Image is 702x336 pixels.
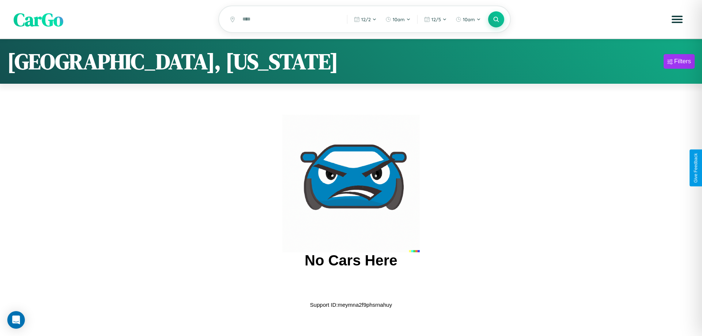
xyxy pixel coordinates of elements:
[7,46,338,76] h1: [GEOGRAPHIC_DATA], [US_STATE]
[667,9,687,30] button: Open menu
[350,14,380,25] button: 12/2
[693,153,698,183] div: Give Feedback
[463,16,475,22] span: 10am
[361,16,371,22] span: 12 / 2
[393,16,405,22] span: 10am
[420,14,450,25] button: 12/5
[282,115,420,252] img: car
[664,54,695,69] button: Filters
[452,14,484,25] button: 10am
[382,14,414,25] button: 10am
[431,16,441,22] span: 12 / 5
[674,58,691,65] div: Filters
[7,311,25,329] div: Open Intercom Messenger
[14,7,63,32] span: CarGo
[310,300,392,310] p: Support ID: meymna2f9phsrnahuy
[305,252,397,269] h2: No Cars Here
